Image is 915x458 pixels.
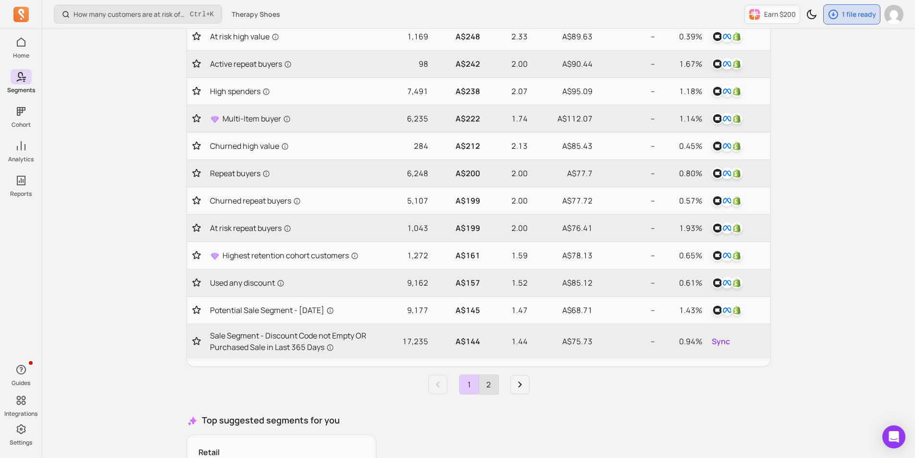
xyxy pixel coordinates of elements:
[191,278,202,288] button: Toggle favorite
[488,250,528,261] p: 1.59
[600,222,655,234] p: --
[385,250,428,261] p: 1,272
[710,138,744,154] button: klaviyofacebookshopify_customer_tag
[12,379,30,387] p: Guides
[710,29,744,44] button: klaviyofacebookshopify_customer_tag
[731,222,742,234] img: shopify_customer_tag
[191,59,202,69] button: Toggle favorite
[712,277,723,289] img: klaviyo
[600,277,655,289] p: --
[191,32,202,41] button: Toggle favorite
[710,84,744,99] button: klaviyofacebookshopify_customer_tag
[210,140,289,152] span: Churned high value
[385,222,428,234] p: 1,043
[210,195,377,206] a: Churned repeat buyers
[226,6,286,23] button: Therapy Shoes
[436,222,480,234] p: A$199
[191,251,202,260] button: Toggle favorite
[712,336,730,347] span: Sync
[210,11,214,18] kbd: K
[600,85,655,97] p: --
[721,140,733,152] img: facebook
[712,31,723,42] img: klaviyo
[721,113,733,124] img: facebook
[731,58,742,70] img: shopify_customer_tag
[191,337,202,346] button: Toggle favorite
[191,114,202,123] button: Toggle favorite
[210,113,377,124] a: Multi-Item buyer
[198,446,364,458] p: Retail
[712,140,723,152] img: klaviyo
[600,113,655,124] p: --
[600,195,655,206] p: --
[385,336,428,347] p: 17,235
[731,277,742,289] img: shopify_customer_tag
[210,168,270,179] span: Repeat buyers
[54,5,222,24] button: How many customers are at risk of churning?Ctrl+K
[731,113,742,124] img: shopify_customer_tag
[600,58,655,70] p: --
[663,168,702,179] p: 0.80%
[210,85,377,97] a: High spenders
[488,304,528,316] p: 1.47
[223,113,291,124] span: Multi-Item buyer
[535,168,593,179] p: A$77.7
[186,414,771,427] h3: Top suggested segments for you
[600,250,655,261] p: --
[191,169,202,178] button: Toggle favorite
[731,304,742,316] img: shopify_customer_tag
[488,336,528,347] p: 1.44
[191,305,202,315] button: Toggle favorite
[210,222,291,234] span: At risk repeat buyers
[436,168,480,179] p: A$200
[710,193,744,208] button: klaviyofacebookshopify_customer_tag
[10,439,32,446] p: Settings
[663,140,702,152] p: 0.45%
[385,58,428,70] p: 98
[663,58,702,70] p: 1.67%
[436,250,480,261] p: A$161
[436,277,480,289] p: A$157
[210,85,270,97] span: High spenders
[385,31,428,42] p: 1,169
[488,85,528,97] p: 2.07
[210,304,334,316] span: Potential Sale Segment - [DATE]
[535,250,593,261] p: A$78.13
[210,195,301,206] span: Churned repeat buyers
[488,222,528,234] p: 2.00
[488,168,528,179] p: 2.00
[210,277,377,289] a: Used any discount
[210,304,377,316] a: Potential Sale Segment - [DATE]
[663,250,702,261] p: 0.65%
[190,9,214,19] span: +
[210,31,279,42] span: At risk high value
[436,195,480,206] p: A$199
[385,140,428,152] p: 284
[8,156,34,163] p: Analytics
[488,58,528,70] p: 2.00
[663,277,702,289] p: 0.61%
[721,31,733,42] img: facebook
[600,140,655,152] p: --
[210,277,284,289] span: Used any discount
[535,304,593,316] p: A$68.71
[191,223,202,233] button: Toggle favorite
[210,31,377,42] a: At risk high value
[385,304,428,316] p: 9,177
[12,121,31,129] p: Cohort
[535,31,593,42] p: A$89.63
[436,31,480,42] p: A$248
[190,10,206,19] kbd: Ctrl
[731,140,742,152] img: shopify_customer_tag
[663,85,702,97] p: 1.18%
[842,10,876,19] p: 1 file ready
[712,222,723,234] img: klaviyo
[191,196,202,205] button: Toggle favorite
[385,168,428,179] p: 6,248
[721,85,733,97] img: facebook
[600,304,655,316] p: --
[663,304,702,316] p: 1.43%
[600,31,655,42] p: --
[13,52,29,60] p: Home
[210,58,377,70] a: Active repeat buyers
